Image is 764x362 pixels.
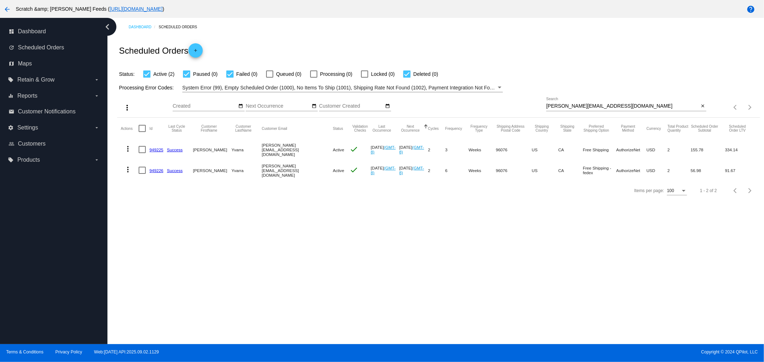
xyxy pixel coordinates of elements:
[149,168,163,173] a: 949226
[371,166,395,175] a: (GMT-8)
[350,145,358,153] mat-icon: check
[729,184,743,198] button: Previous page
[9,141,14,147] i: people_outline
[371,139,399,160] mat-cell: [DATE]
[94,157,100,163] i: arrow_drop_down
[8,77,14,83] i: local_offer
[94,93,100,99] i: arrow_drop_down
[8,157,14,163] i: local_offer
[428,160,445,181] mat-cell: 2
[18,141,45,147] span: Customers
[743,100,757,114] button: Next page
[18,108,76,115] span: Customer Notifications
[691,124,719,132] button: Change sorting for Subtotal
[729,100,743,114] button: Previous page
[123,103,131,112] mat-icon: more_vert
[149,147,163,152] a: 949225
[399,139,428,160] mat-cell: [DATE]
[159,21,203,33] a: Scheduled Orders
[110,6,163,12] a: [URL][DOMAIN_NAME]
[496,139,532,160] mat-cell: 96076
[9,58,100,69] a: map Maps
[496,124,525,132] button: Change sorting for ShippingPostcode
[236,70,258,78] span: Failed (0)
[102,21,113,33] i: chevron_left
[532,139,558,160] mat-cell: US
[16,6,164,12] span: Scratch &amp; [PERSON_NAME] Feeds ( )
[9,138,100,150] a: people_outline Customers
[18,60,32,67] span: Maps
[532,160,558,181] mat-cell: US
[9,29,14,34] i: dashboard
[8,93,14,99] i: equalizer
[18,28,46,35] span: Dashboard
[691,160,725,181] mat-cell: 56.98
[124,165,132,174] mat-icon: more_vert
[469,139,496,160] mat-cell: Weeks
[8,125,14,131] i: settings
[399,166,424,175] a: (GMT-8)
[167,168,183,173] a: Success
[668,118,691,139] mat-header-cell: Total Product Quantity
[445,160,469,181] mat-cell: 6
[385,103,390,109] mat-icon: date_range
[319,103,384,109] input: Customer Created
[262,139,333,160] mat-cell: [PERSON_NAME][EMAIL_ADDRESS][DOMAIN_NAME]
[231,124,255,132] button: Change sorting for CustomerLastName
[616,124,640,132] button: Change sorting for PaymentMethod.Type
[445,126,462,131] button: Change sorting for Frequency
[700,103,705,109] mat-icon: close
[616,160,647,181] mat-cell: AuthorizeNet
[469,124,489,132] button: Change sorting for FrequencyType
[17,124,38,131] span: Settings
[9,45,14,50] i: update
[388,349,758,354] span: Copyright © 2024 QPilot, LLC
[9,106,100,117] a: email Customer Notifications
[231,160,261,181] mat-cell: Yvarra
[149,126,152,131] button: Change sorting for Id
[371,160,399,181] mat-cell: [DATE]
[399,124,422,132] button: Change sorting for NextOccurrenceUtc
[94,77,100,83] i: arrow_drop_down
[371,145,395,154] a: (GMT-8)
[17,157,40,163] span: Products
[121,118,139,139] mat-header-cell: Actions
[231,139,261,160] mat-cell: Yvarra
[428,139,445,160] mat-cell: 2
[262,126,287,131] button: Change sorting for CustomerEmail
[18,44,64,51] span: Scheduled Orders
[667,188,674,193] span: 100
[320,70,352,78] span: Processing (0)
[333,126,343,131] button: Change sorting for Status
[193,124,225,132] button: Change sorting for CustomerFirstName
[333,147,344,152] span: Active
[413,70,438,78] span: Deleted (0)
[129,21,159,33] a: Dashboard
[262,160,333,181] mat-cell: [PERSON_NAME][EMAIL_ADDRESS][DOMAIN_NAME]
[276,70,302,78] span: Queued (0)
[119,43,202,58] h2: Scheduled Orders
[546,103,699,109] input: Search
[371,124,393,132] button: Change sorting for LastOccurrenceUtc
[445,139,469,160] mat-cell: 3
[312,103,317,109] mat-icon: date_range
[634,188,664,193] div: Items per page:
[9,109,14,114] i: email
[17,93,37,99] span: Reports
[699,103,706,110] button: Clear
[668,139,691,160] mat-cell: 2
[167,147,183,152] a: Success
[558,160,583,181] mat-cell: CA
[350,118,371,139] mat-header-cell: Validation Checks
[119,85,174,90] span: Processing Error Codes:
[616,139,647,160] mat-cell: AuthorizeNet
[469,160,496,181] mat-cell: Weeks
[9,61,14,67] i: map
[17,77,54,83] span: Retain & Grow
[193,70,217,78] span: Paused (0)
[583,160,616,181] mat-cell: Free Shipping - fedex
[119,71,135,77] span: Status:
[371,70,395,78] span: Locked (0)
[700,188,717,193] div: 1 - 2 of 2
[691,139,725,160] mat-cell: 155.78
